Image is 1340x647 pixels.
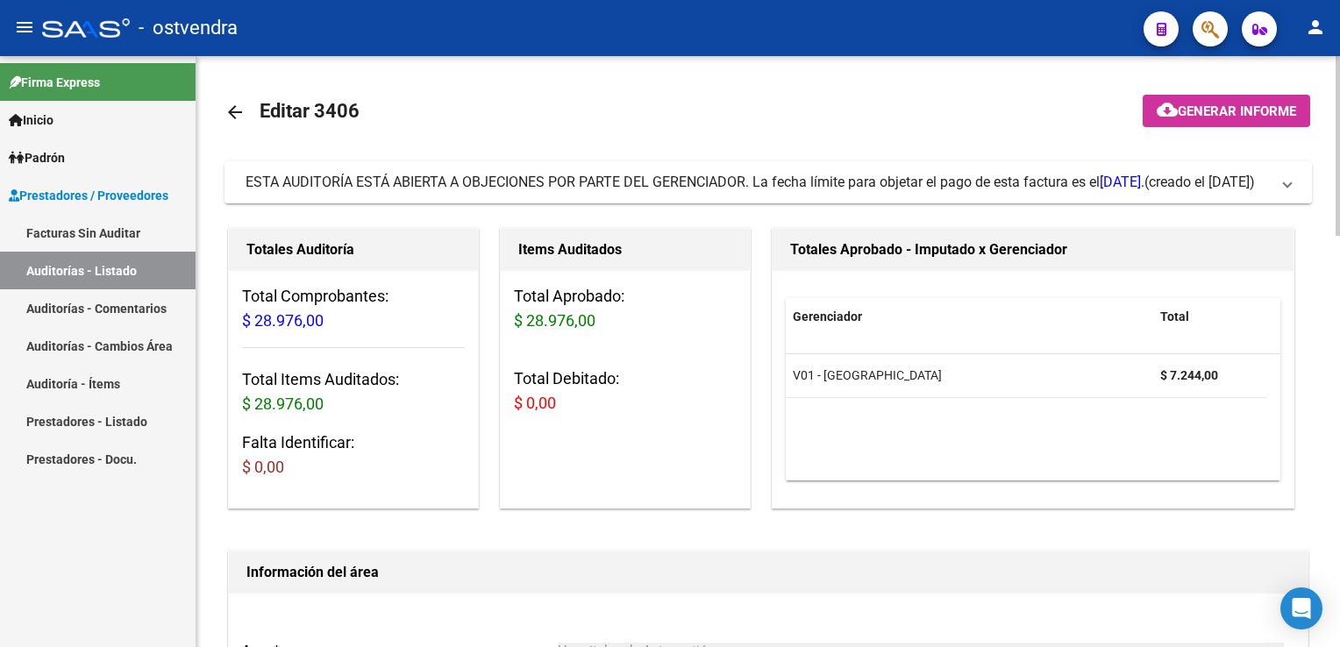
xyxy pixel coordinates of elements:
[518,236,732,264] h1: Items Auditados
[242,367,465,416] h3: Total Items Auditados:
[1100,174,1144,190] span: [DATE].
[260,100,360,122] span: Editar 3406
[9,148,65,167] span: Padrón
[9,73,100,92] span: Firma Express
[1160,368,1218,382] strong: $ 7.244,00
[246,236,460,264] h1: Totales Auditoría
[790,236,1276,264] h1: Totales Aprobado - Imputado x Gerenciador
[786,298,1153,336] datatable-header-cell: Gerenciador
[1144,173,1255,192] span: (creado el [DATE])
[793,368,942,382] span: V01 - [GEOGRAPHIC_DATA]
[139,9,238,47] span: - ostvendra
[514,311,595,330] span: $ 28.976,00
[225,102,246,123] mat-icon: arrow_back
[242,395,324,413] span: $ 28.976,00
[14,17,35,38] mat-icon: menu
[1305,17,1326,38] mat-icon: person
[1157,99,1178,120] mat-icon: cloud_download
[242,311,324,330] span: $ 28.976,00
[9,110,53,130] span: Inicio
[1280,587,1322,629] div: Open Intercom Messenger
[246,174,1144,190] span: ESTA AUDITORÍA ESTÁ ABIERTA A OBJECIONES POR PARTE DEL GERENCIADOR. La fecha límite para objetar ...
[793,309,862,323] span: Gerenciador
[1153,298,1267,336] datatable-header-cell: Total
[514,366,737,416] h3: Total Debitado:
[242,458,284,476] span: $ 0,00
[225,161,1312,203] mat-expansion-panel-header: ESTA AUDITORÍA ESTÁ ABIERTA A OBJECIONES POR PARTE DEL GERENCIADOR. La fecha límite para objetar ...
[1160,309,1189,323] span: Total
[242,284,465,333] h3: Total Comprobantes:
[246,558,1290,587] h1: Información del área
[242,430,465,480] h3: Falta Identificar:
[514,284,737,333] h3: Total Aprobado:
[514,394,556,412] span: $ 0,00
[1178,103,1296,119] span: Generar informe
[9,186,168,205] span: Prestadores / Proveedores
[1143,95,1310,127] button: Generar informe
